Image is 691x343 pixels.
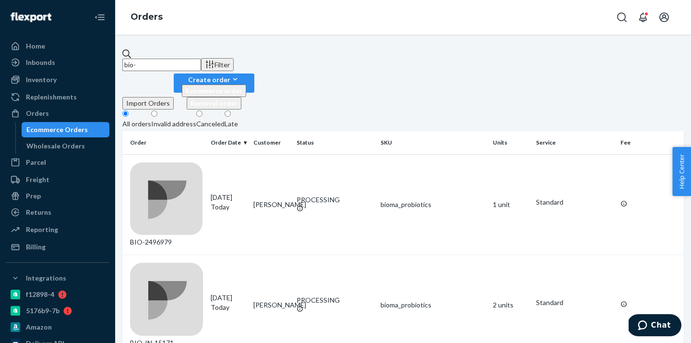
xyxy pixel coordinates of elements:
a: Ecommerce Orders [22,122,110,137]
iframe: Opens a widget where you can chat to one of our agents [629,314,681,338]
div: [DATE] [211,293,246,312]
div: Invalid address [151,119,196,129]
ol: breadcrumbs [123,3,170,31]
a: Parcel [6,155,109,170]
input: Search orders [122,59,201,71]
button: Removal order [187,97,241,110]
input: Late [225,110,231,117]
div: All orders [122,119,151,129]
a: Amazon [6,319,109,335]
a: Prep [6,188,109,204]
div: Amazon [26,322,52,332]
a: Billing [6,239,109,255]
div: Reporting [26,225,58,234]
div: Canceled [196,119,225,129]
div: Inbounds [26,58,55,67]
div: PROCESSING [297,295,373,305]
div: bioma_probiotics [381,300,485,310]
a: Freight [6,172,109,187]
a: Home [6,38,109,54]
img: Flexport logo [11,12,51,22]
input: All orders [122,110,129,117]
td: [PERSON_NAME] [250,154,293,255]
th: Order [122,131,207,154]
div: Customer [253,138,289,147]
div: Inventory [26,75,57,85]
p: Standard [536,197,613,207]
button: Integrations [6,270,109,286]
p: Today [211,303,246,312]
a: Orders [131,12,163,22]
th: Fee [617,131,684,154]
div: BIO-2496979 [130,162,203,247]
div: Returns [26,208,51,217]
div: PROCESSING [297,195,373,205]
button: Import Orders [122,97,174,110]
div: bioma_probiotics [381,200,485,209]
span: Ecommerce order [186,86,242,95]
div: Freight [26,175,49,184]
a: 5176b9-7b [6,303,109,318]
div: Filter [205,60,230,70]
a: Returns [6,205,109,220]
th: Status [293,131,377,154]
input: Invalid address [151,110,157,117]
button: Open notifications [633,8,653,27]
input: Canceled [196,110,203,117]
button: Open account menu [655,8,674,27]
a: Replenishments [6,89,109,105]
div: Integrations [26,273,66,283]
a: Orders [6,106,109,121]
div: Late [225,119,238,129]
div: f12898-4 [26,290,54,299]
button: Create orderEcommerce orderRemoval order [174,73,254,93]
th: Service [532,131,617,154]
button: Filter [201,58,234,71]
td: 1 unit [489,154,532,255]
div: Prep [26,191,41,201]
p: Standard [536,298,613,307]
div: Orders [26,109,49,118]
a: f12898-4 [6,287,109,302]
div: Home [26,41,45,51]
div: 5176b9-7b [26,306,60,316]
div: Ecommerce Orders [26,125,88,135]
div: Create order [182,74,246,85]
a: Inventory [6,72,109,87]
a: Inbounds [6,55,109,70]
span: Removal order [191,99,238,107]
th: SKU [377,131,489,154]
button: Ecommerce order [182,85,246,97]
div: Billing [26,242,46,252]
th: Units [489,131,532,154]
div: [DATE] [211,193,246,212]
p: Today [211,202,246,212]
button: Help Center [672,147,691,196]
div: Parcel [26,158,46,167]
button: Open Search Box [612,8,631,27]
div: Replenishments [26,92,77,102]
a: Wholesale Orders [22,138,110,154]
button: Close Navigation [90,8,109,27]
th: Order Date [207,131,250,154]
a: Reporting [6,222,109,237]
div: Wholesale Orders [26,141,85,151]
